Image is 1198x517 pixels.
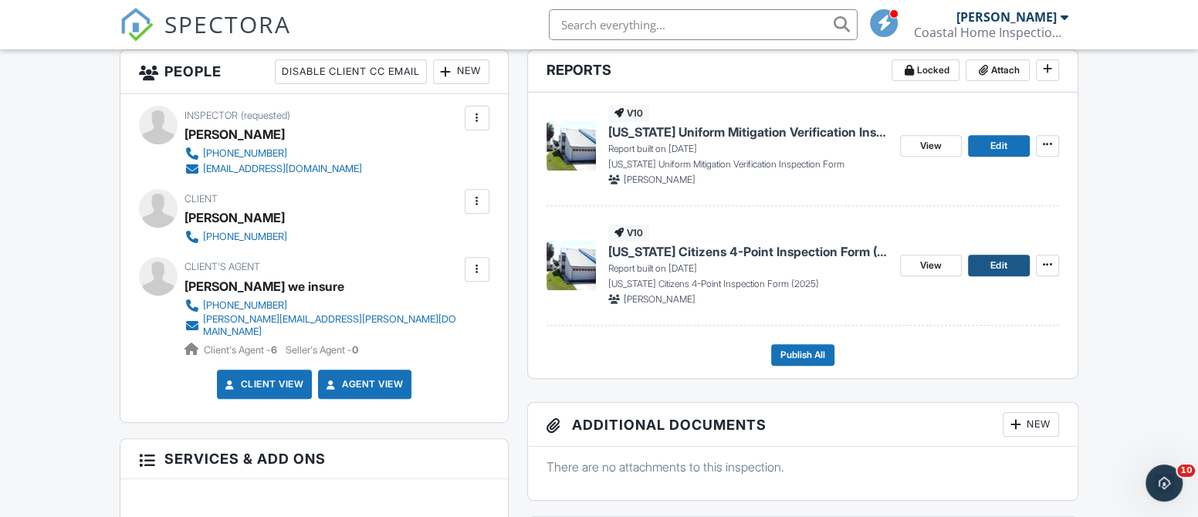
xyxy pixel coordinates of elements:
input: Search everything... [549,9,858,40]
div: Coastal Home Inspections of Northwest Florida [914,25,1068,40]
div: New [1003,412,1059,437]
div: [PHONE_NUMBER] [203,147,287,160]
a: [PHONE_NUMBER] [184,146,362,161]
span: Client's Agent - [204,344,279,356]
div: [PHONE_NUMBER] [203,231,287,243]
img: The Best Home Inspection Software - Spectora [120,8,154,42]
div: Disable Client CC Email [275,59,427,84]
a: Agent View [323,377,403,392]
a: Client View [222,377,304,392]
iframe: Intercom live chat [1146,465,1183,502]
h3: People [120,50,507,94]
strong: 6 [271,344,277,356]
a: [PERSON_NAME] we insure [184,275,344,298]
p: There are no attachments to this inspection. [547,458,1059,475]
h3: Services & Add ons [120,439,507,479]
span: 10 [1177,465,1195,477]
span: Client's Agent [184,261,260,272]
div: [PERSON_NAME] [956,9,1057,25]
a: [PHONE_NUMBER] [184,229,287,245]
span: Client [184,193,218,204]
a: [PERSON_NAME][EMAIL_ADDRESS][PERSON_NAME][DOMAIN_NAME] [184,313,460,338]
span: SPECTORA [164,8,291,40]
h3: Additional Documents [528,403,1078,447]
a: [EMAIL_ADDRESS][DOMAIN_NAME] [184,161,362,177]
span: (requested) [241,110,290,121]
div: [PERSON_NAME] [184,206,285,229]
div: [PERSON_NAME][EMAIL_ADDRESS][PERSON_NAME][DOMAIN_NAME] [203,313,460,338]
strong: 0 [352,344,358,356]
div: New [433,59,489,84]
div: [PHONE_NUMBER] [203,299,287,312]
span: Seller's Agent - [286,344,358,356]
a: [PHONE_NUMBER] [184,298,460,313]
a: SPECTORA [120,21,291,53]
span: Inspector [184,110,238,121]
div: [EMAIL_ADDRESS][DOMAIN_NAME] [203,163,362,175]
div: [PERSON_NAME] [184,123,285,146]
